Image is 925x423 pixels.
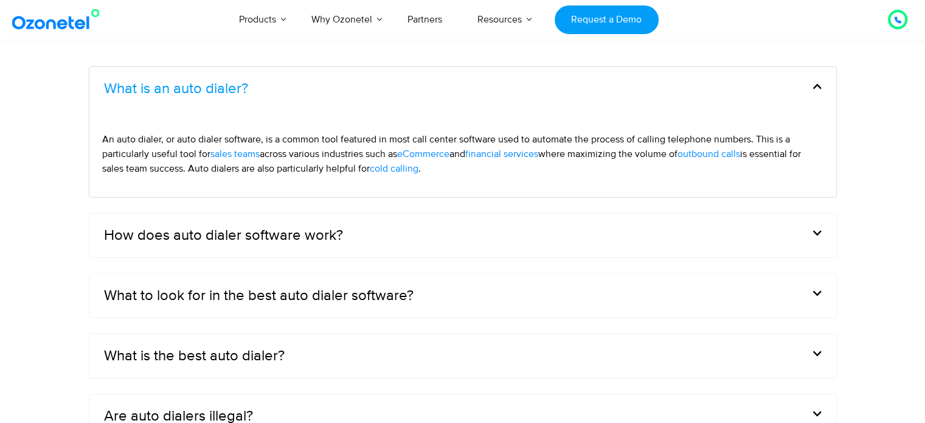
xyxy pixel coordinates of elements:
a: outbound calls [677,147,740,161]
a: financial services [465,147,538,161]
span: . [418,163,421,175]
div: How does auto dialer software work? [89,214,836,257]
span: eCommerce [397,148,449,160]
a: sales teams [210,147,260,161]
span: sales teams [210,148,260,160]
span: outbound calls [677,148,740,160]
div: What is an auto dialer? [89,111,836,197]
a: What to look for in the best auto dialer software? [104,288,414,303]
a: eCommerce [397,147,449,161]
div: What is an auto dialer? [89,67,836,111]
a: How does auto dialer software work? [104,228,343,243]
span: across various industries such as [260,148,397,160]
span: and [449,148,465,160]
a: Request a Demo [555,5,659,34]
a: cold calling [370,161,418,176]
a: What is an auto dialer? [104,82,248,96]
span: where maximizing the volume of [538,148,677,160]
span: financial services [465,148,538,160]
div: What is the best auto dialer? [89,334,836,378]
span: An auto dialer, or auto dialer software, is a common tool featured in most call center software u... [102,133,790,160]
a: What is the best auto dialer? [104,349,285,363]
span: cold calling [370,163,418,175]
div: What to look for in the best auto dialer software? [89,274,836,318]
